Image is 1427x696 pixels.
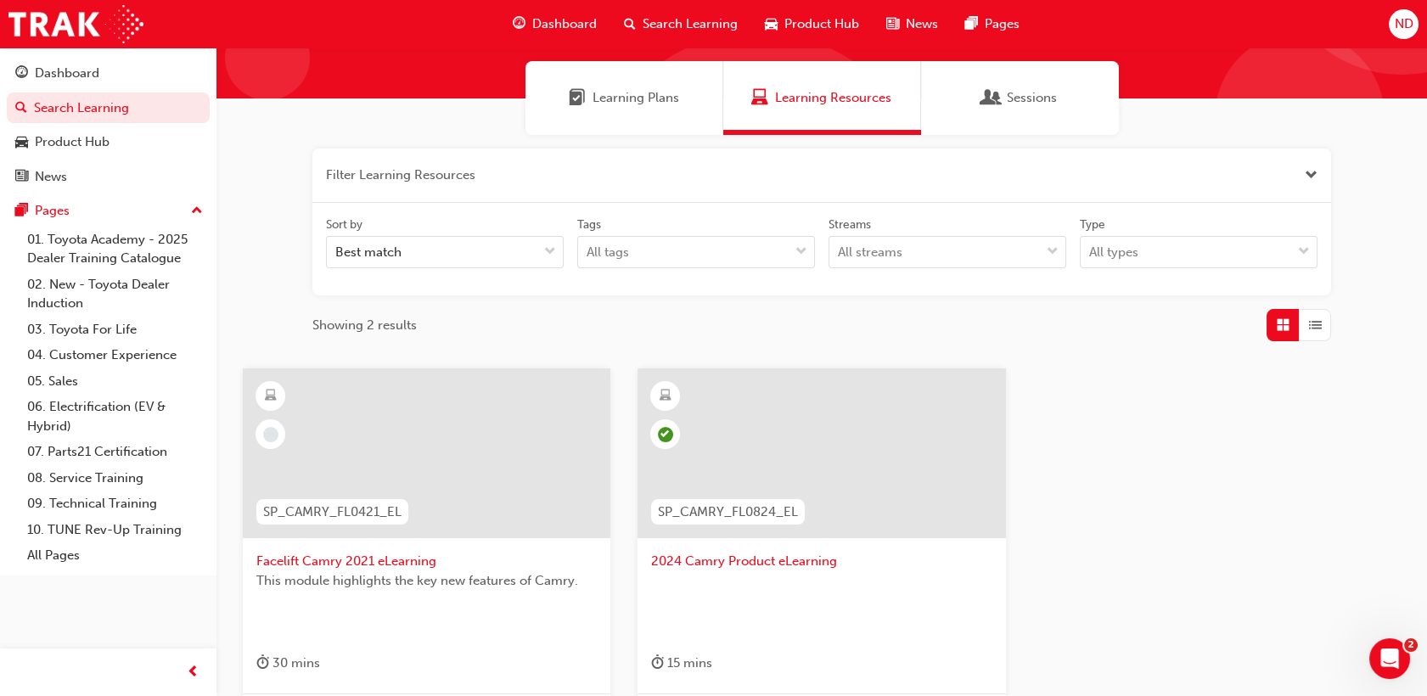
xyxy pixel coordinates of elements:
[191,200,203,222] span: up-icon
[751,7,873,42] a: car-iconProduct Hub
[906,14,938,34] span: News
[20,272,210,317] a: 02. New - Toyota Dealer Induction
[829,216,871,233] div: Streams
[20,491,210,517] a: 09. Technical Training
[1007,88,1057,108] span: Sessions
[35,64,99,83] div: Dashboard
[784,14,859,34] span: Product Hub
[20,439,210,465] a: 07. Parts21 Certification
[965,14,978,35] span: pages-icon
[610,7,751,42] a: search-iconSearch Learning
[20,394,210,439] a: 06. Electrification (EV & Hybrid)
[7,93,210,124] a: Search Learning
[593,88,679,108] span: Learning Plans
[1404,638,1418,652] span: 2
[7,195,210,227] button: Pages
[873,7,952,42] a: news-iconNews
[921,61,1119,135] a: SessionsSessions
[326,216,362,233] div: Sort by
[256,653,320,674] div: 30 mins
[723,61,921,135] a: Learning ResourcesLearning Resources
[35,201,70,221] div: Pages
[1305,166,1317,185] button: Close the filter
[1369,638,1410,679] iframe: Intercom live chat
[577,216,815,269] label: tagOptions
[265,385,277,407] span: learningResourceType_ELEARNING-icon
[15,101,27,116] span: search-icon
[751,88,768,108] span: Learning Resources
[256,552,597,571] span: Facelift Camry 2021 eLearning
[1309,316,1322,335] span: List
[35,167,67,187] div: News
[499,7,610,42] a: guage-iconDashboard
[651,653,712,674] div: 15 mins
[765,14,778,35] span: car-icon
[795,241,807,263] span: down-icon
[256,571,597,591] span: This module highlights the key new features of Camry.
[525,61,723,135] a: Learning PlansLearning Plans
[1298,241,1310,263] span: down-icon
[1047,241,1059,263] span: down-icon
[15,135,28,150] span: car-icon
[985,14,1020,34] span: Pages
[952,7,1033,42] a: pages-iconPages
[7,161,210,193] a: News
[15,170,28,185] span: news-icon
[20,368,210,395] a: 05. Sales
[624,14,636,35] span: search-icon
[20,342,210,368] a: 04. Customer Experience
[658,502,798,522] span: SP_CAMRY_FL0824_EL
[7,126,210,158] a: Product Hub
[532,14,597,34] span: Dashboard
[15,204,28,219] span: pages-icon
[1394,14,1413,34] span: ND
[7,58,210,89] a: Dashboard
[20,517,210,543] a: 10. TUNE Rev-Up Training
[20,542,210,569] a: All Pages
[1080,216,1105,233] div: Type
[263,427,278,442] span: learningRecordVerb_NONE-icon
[643,14,738,34] span: Search Learning
[7,54,210,195] button: DashboardSearch LearningProduct HubNews
[35,132,110,152] div: Product Hub
[886,14,899,35] span: news-icon
[187,662,199,683] span: prev-icon
[577,216,601,233] div: Tags
[263,502,402,522] span: SP_CAMRY_FL0421_EL
[256,653,269,674] span: duration-icon
[15,66,28,81] span: guage-icon
[312,316,417,335] span: Showing 2 results
[544,241,556,263] span: down-icon
[651,653,664,674] span: duration-icon
[775,88,891,108] span: Learning Resources
[658,427,673,442] span: learningRecordVerb_PASS-icon
[569,88,586,108] span: Learning Plans
[20,317,210,343] a: 03. Toyota For Life
[513,14,525,35] span: guage-icon
[1277,316,1289,335] span: Grid
[983,88,1000,108] span: Sessions
[660,385,671,407] span: learningResourceType_ELEARNING-icon
[587,243,629,262] div: All tags
[335,243,402,262] div: Best match
[838,243,902,262] div: All streams
[1389,9,1419,39] button: ND
[8,5,143,43] img: Trak
[20,465,210,491] a: 08. Service Training
[1089,243,1138,262] div: All types
[20,227,210,272] a: 01. Toyota Academy - 2025 Dealer Training Catalogue
[651,552,992,571] span: 2024 Camry Product eLearning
